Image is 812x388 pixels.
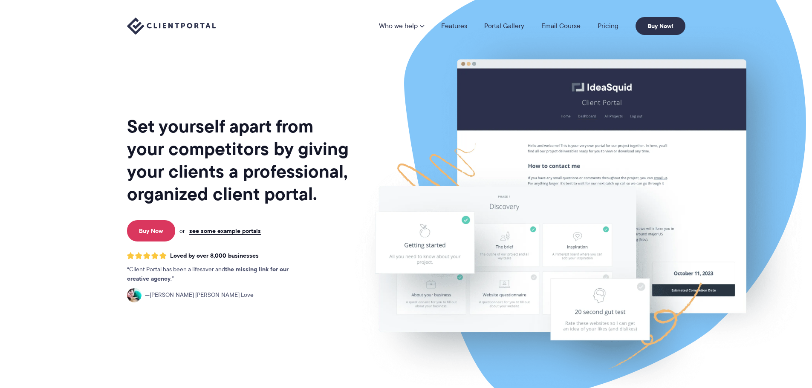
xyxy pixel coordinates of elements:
span: Loved by over 8,000 businesses [170,252,259,259]
strong: the missing link for our creative agency [127,264,289,283]
a: Features [441,23,467,29]
a: Buy Now [127,220,175,241]
p: Client Portal has been a lifesaver and . [127,265,306,284]
a: Email Course [541,23,581,29]
span: or [179,227,185,235]
a: Who we help [379,23,424,29]
a: Portal Gallery [484,23,524,29]
span: [PERSON_NAME] [PERSON_NAME] Love [145,290,254,300]
a: Buy Now! [636,17,685,35]
a: Pricing [598,23,618,29]
a: see some example portals [189,227,261,235]
h1: Set yourself apart from your competitors by giving your clients a professional, organized client ... [127,115,350,205]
